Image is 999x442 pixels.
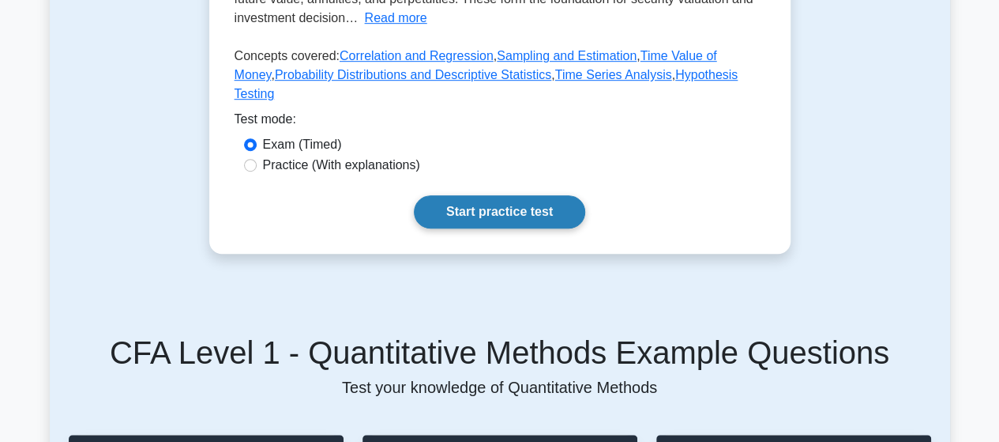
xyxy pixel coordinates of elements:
a: Sampling and Estimation [497,49,637,62]
label: Practice (With explanations) [263,156,420,175]
a: Start practice test [414,195,585,229]
a: Correlation and Regression [340,49,494,62]
p: Test your knowledge of Quantitative Methods [69,378,931,397]
button: Read more [364,9,426,28]
div: Test mode: [235,110,765,135]
a: Time Series Analysis [555,68,672,81]
p: Concepts covered: , , , , , [235,47,765,110]
label: Exam (Timed) [263,135,342,154]
a: Probability Distributions and Descriptive Statistics [275,68,551,81]
h5: CFA Level 1 - Quantitative Methods Example Questions [69,334,931,372]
